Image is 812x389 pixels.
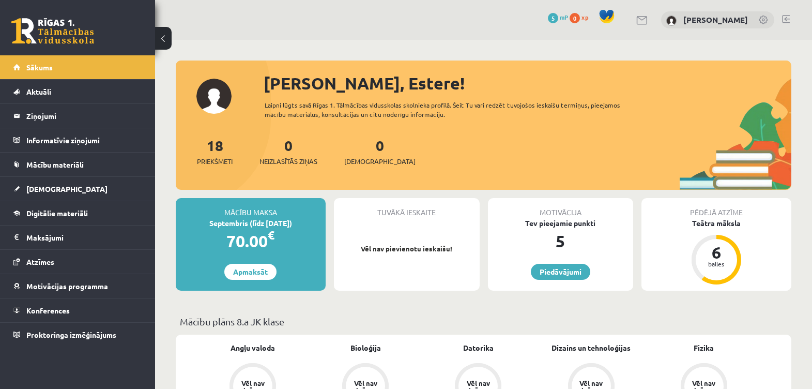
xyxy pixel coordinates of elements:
[26,63,53,72] span: Sākums
[666,16,677,26] img: Estere Naudiņa-Dannenberga
[13,177,142,201] a: [DEMOGRAPHIC_DATA]
[265,100,634,119] div: Laipni lūgts savā Rīgas 1. Tālmācības vidusskolas skolnieka profilā. Šeit Tu vari redzēt tuvojošo...
[344,136,416,167] a: 0[DEMOGRAPHIC_DATA]
[176,198,326,218] div: Mācību maksa
[463,342,494,353] a: Datorika
[26,330,116,339] span: Proktoringa izmēģinājums
[641,198,791,218] div: Pēdējā atzīme
[683,14,748,25] a: [PERSON_NAME]
[13,55,142,79] a: Sākums
[26,281,108,291] span: Motivācijas programma
[259,136,317,167] a: 0Neizlasītās ziņas
[26,160,84,169] span: Mācību materiāli
[548,13,558,23] span: 5
[26,257,54,266] span: Atzīmes
[197,156,233,167] span: Priekšmeti
[26,184,108,193] span: [DEMOGRAPHIC_DATA]
[560,13,568,21] span: mP
[334,198,480,218] div: Tuvākā ieskaite
[26,104,142,128] legend: Ziņojumi
[13,298,142,322] a: Konferences
[350,342,381,353] a: Bioloģija
[231,342,275,353] a: Angļu valoda
[488,198,634,218] div: Motivācija
[13,250,142,274] a: Atzīmes
[26,128,142,152] legend: Informatīvie ziņojumi
[548,13,568,21] a: 5 mP
[13,274,142,298] a: Motivācijas programma
[488,218,634,229] div: Tev pieejamie punkti
[224,264,277,280] a: Apmaksāt
[339,244,474,254] p: Vēl nav pievienotu ieskaišu!
[531,264,590,280] a: Piedāvājumi
[13,201,142,225] a: Digitālie materiāli
[268,228,274,243] span: €
[11,18,94,44] a: Rīgas 1. Tālmācības vidusskola
[26,226,142,249] legend: Maksājumi
[264,71,791,96] div: [PERSON_NAME], Estere!
[13,104,142,128] a: Ziņojumi
[13,323,142,347] a: Proktoringa izmēģinājums
[13,226,142,249] a: Maksājumi
[570,13,580,23] span: 0
[13,153,142,176] a: Mācību materiāli
[197,136,233,167] a: 18Priekšmeti
[26,306,70,315] span: Konferences
[581,13,588,21] span: xp
[26,87,51,96] span: Aktuāli
[641,218,791,286] a: Teātra māksla 6 balles
[641,218,791,229] div: Teātra māksla
[180,315,787,328] p: Mācību plāns 8.a JK klase
[176,218,326,229] div: Septembris (līdz [DATE])
[259,156,317,167] span: Neizlasītās ziņas
[13,128,142,152] a: Informatīvie ziņojumi
[551,342,631,353] a: Dizains un tehnoloģijas
[694,342,714,353] a: Fizika
[701,261,732,267] div: balles
[570,13,593,21] a: 0 xp
[26,208,88,218] span: Digitālie materiāli
[176,229,326,253] div: 70.00
[701,244,732,261] div: 6
[344,156,416,167] span: [DEMOGRAPHIC_DATA]
[488,229,634,253] div: 5
[13,80,142,103] a: Aktuāli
